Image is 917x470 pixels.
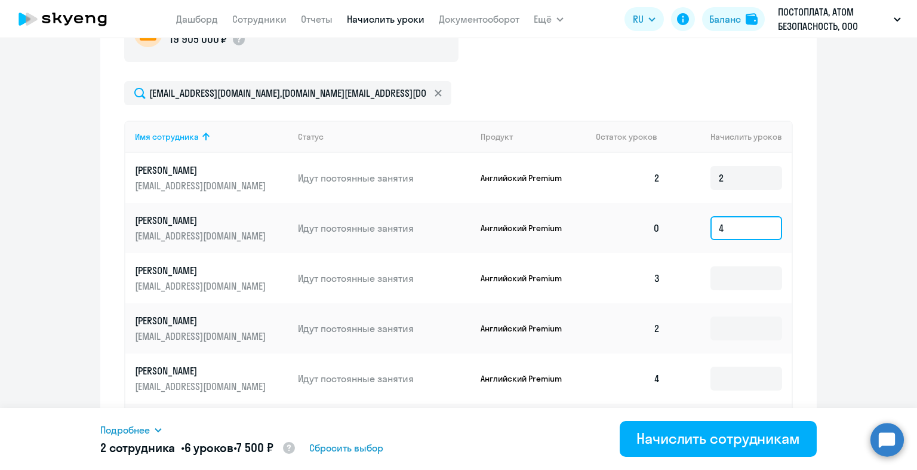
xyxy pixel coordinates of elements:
[135,279,269,293] p: [EMAIL_ADDRESS][DOMAIN_NAME]
[778,5,889,33] p: ПОСТОПЛАТА, АТОМ БЕЗОПАСНОСТЬ, ООО
[135,164,288,192] a: [PERSON_NAME][EMAIL_ADDRESS][DOMAIN_NAME]
[135,364,269,377] p: [PERSON_NAME]
[135,314,288,343] a: [PERSON_NAME][EMAIL_ADDRESS][DOMAIN_NAME]
[481,131,587,142] div: Продукт
[586,354,670,404] td: 4
[534,7,564,31] button: Ещё
[596,131,657,142] span: Остаток уроков
[100,423,150,437] span: Подробнее
[481,131,513,142] div: Продукт
[298,171,471,185] p: Идут постоянные занятия
[135,229,269,242] p: [EMAIL_ADDRESS][DOMAIN_NAME]
[184,440,233,455] span: 6 уроков
[135,314,269,327] p: [PERSON_NAME]
[176,13,218,25] a: Дашборд
[670,121,792,153] th: Начислить уроков
[100,440,296,457] h5: 2 сотрудника • •
[298,222,471,235] p: Идут постоянные занятия
[596,131,670,142] div: Остаток уроков
[135,164,269,177] p: [PERSON_NAME]
[624,7,664,31] button: RU
[309,441,383,455] span: Сбросить выбор
[586,203,670,253] td: 0
[586,253,670,303] td: 3
[709,12,741,26] div: Баланс
[586,303,670,354] td: 2
[135,214,288,242] a: [PERSON_NAME][EMAIL_ADDRESS][DOMAIN_NAME]
[135,131,199,142] div: Имя сотрудника
[170,32,227,47] p: 19 905 000 ₽
[135,364,288,393] a: [PERSON_NAME][EMAIL_ADDRESS][DOMAIN_NAME]
[586,153,670,203] td: 2
[135,380,269,393] p: [EMAIL_ADDRESS][DOMAIN_NAME]
[347,13,424,25] a: Начислить уроки
[702,7,765,31] button: Балансbalance
[232,13,287,25] a: Сотрудники
[298,131,471,142] div: Статус
[135,214,269,227] p: [PERSON_NAME]
[124,81,451,105] input: Поиск по имени, email, продукту или статусу
[481,323,570,334] p: Английский Premium
[481,273,570,284] p: Английский Premium
[135,264,269,277] p: [PERSON_NAME]
[620,421,817,457] button: Начислить сотрудникам
[534,12,552,26] span: Ещё
[301,13,333,25] a: Отчеты
[481,173,570,183] p: Английский Premium
[772,5,907,33] button: ПОСТОПЛАТА, АТОМ БЕЗОПАСНОСТЬ, ООО
[439,13,519,25] a: Документооборот
[481,223,570,234] p: Английский Premium
[135,131,288,142] div: Имя сотрудника
[135,179,269,192] p: [EMAIL_ADDRESS][DOMAIN_NAME]
[298,272,471,285] p: Идут постоянные занятия
[481,373,570,384] p: Английский Premium
[633,12,644,26] span: RU
[298,322,471,335] p: Идут постоянные занятия
[298,131,324,142] div: Статус
[135,264,288,293] a: [PERSON_NAME][EMAIL_ADDRESS][DOMAIN_NAME]
[746,13,758,25] img: balance
[636,429,800,448] div: Начислить сотрудникам
[135,330,269,343] p: [EMAIL_ADDRESS][DOMAIN_NAME]
[236,440,273,455] span: 7 500 ₽
[586,404,670,454] td: 4
[298,372,471,385] p: Идут постоянные занятия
